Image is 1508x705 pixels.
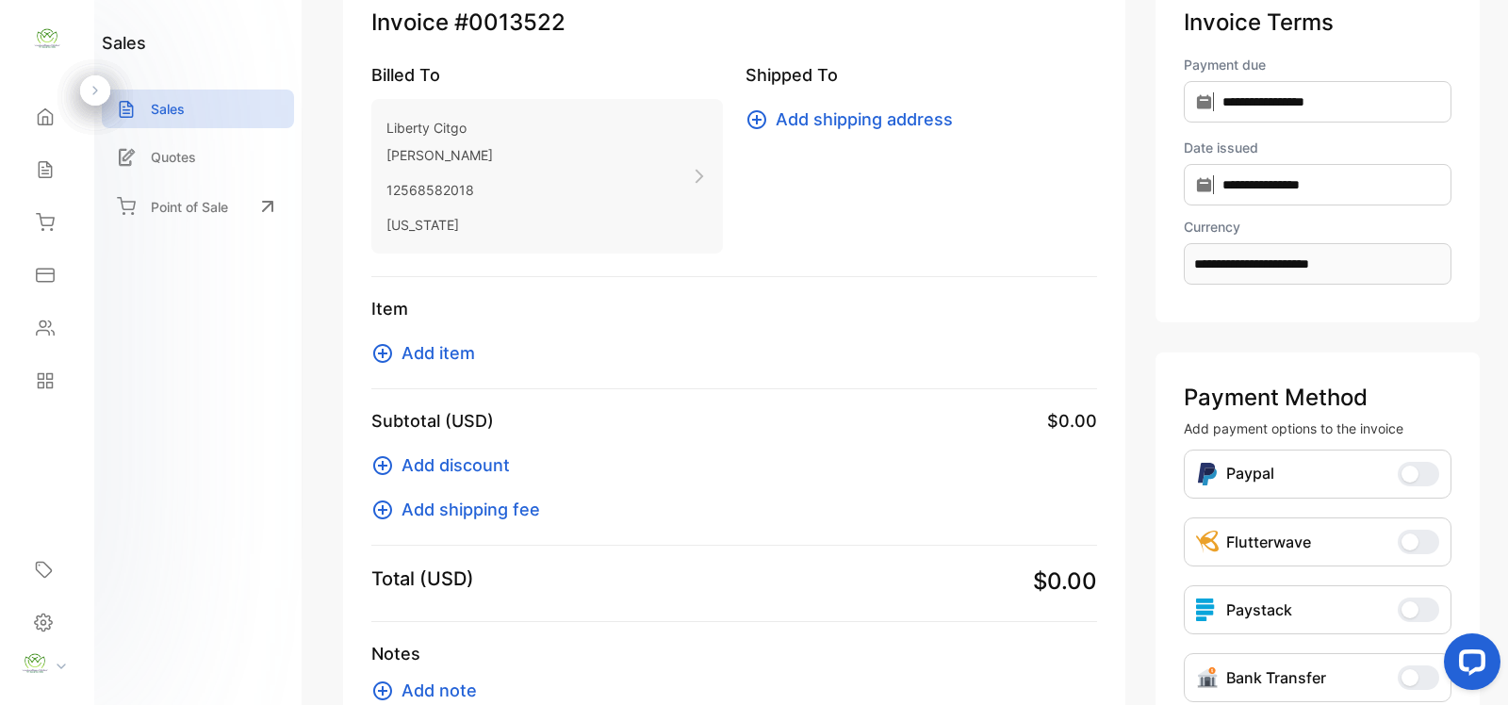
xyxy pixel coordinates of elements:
[402,340,475,366] span: Add item
[1196,666,1219,689] img: Icon
[402,452,510,478] span: Add discount
[151,197,228,217] p: Point of Sale
[1047,408,1097,434] span: $0.00
[102,186,294,227] a: Point of Sale
[371,641,1097,666] p: Notes
[371,6,1097,40] p: Invoice
[1196,531,1219,553] img: Icon
[371,497,551,522] button: Add shipping fee
[371,408,494,434] p: Subtotal (USD)
[371,296,1097,321] p: Item
[371,565,474,593] p: Total (USD)
[151,147,196,167] p: Quotes
[1184,55,1451,74] label: Payment due
[371,62,723,88] p: Billed To
[1196,598,1219,621] img: icon
[102,30,146,56] h1: sales
[1196,462,1219,486] img: Icon
[33,25,61,53] img: logo
[371,452,521,478] button: Add discount
[1226,666,1326,689] p: Bank Transfer
[1184,217,1451,237] label: Currency
[386,114,493,141] p: Liberty Citgo
[386,211,493,238] p: [US_STATE]
[454,6,565,40] span: #0013522
[746,62,1097,88] p: Shipped To
[21,649,49,678] img: profile
[1226,531,1311,553] p: Flutterwave
[1184,381,1451,415] p: Payment Method
[386,141,493,169] p: [PERSON_NAME]
[386,176,493,204] p: 12568582018
[371,678,488,703] button: Add note
[1033,565,1097,598] span: $0.00
[102,90,294,128] a: Sales
[1184,138,1451,157] label: Date issued
[1429,626,1508,705] iframe: LiveChat chat widget
[102,138,294,176] a: Quotes
[371,340,486,366] button: Add item
[776,107,953,132] span: Add shipping address
[1184,418,1451,438] p: Add payment options to the invoice
[1184,6,1451,40] p: Invoice Terms
[151,99,185,119] p: Sales
[746,107,964,132] button: Add shipping address
[1226,462,1274,486] p: Paypal
[1226,598,1292,621] p: Paystack
[402,497,540,522] span: Add shipping fee
[402,678,477,703] span: Add note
